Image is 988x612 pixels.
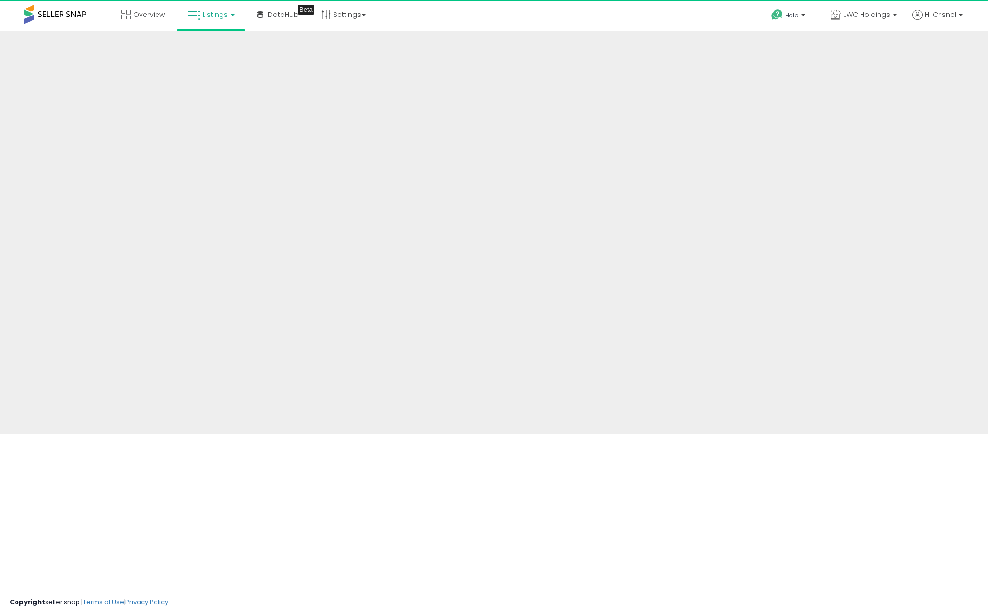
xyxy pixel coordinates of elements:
span: Help [785,11,799,19]
i: Get Help [771,9,783,21]
span: DataHub [268,10,298,19]
a: Help [764,1,815,31]
a: Hi Crisnel [912,10,963,31]
span: Overview [133,10,165,19]
span: Hi Crisnel [925,10,956,19]
div: Tooltip anchor [298,5,314,15]
span: JWC Holdings [843,10,890,19]
span: Listings [203,10,228,19]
